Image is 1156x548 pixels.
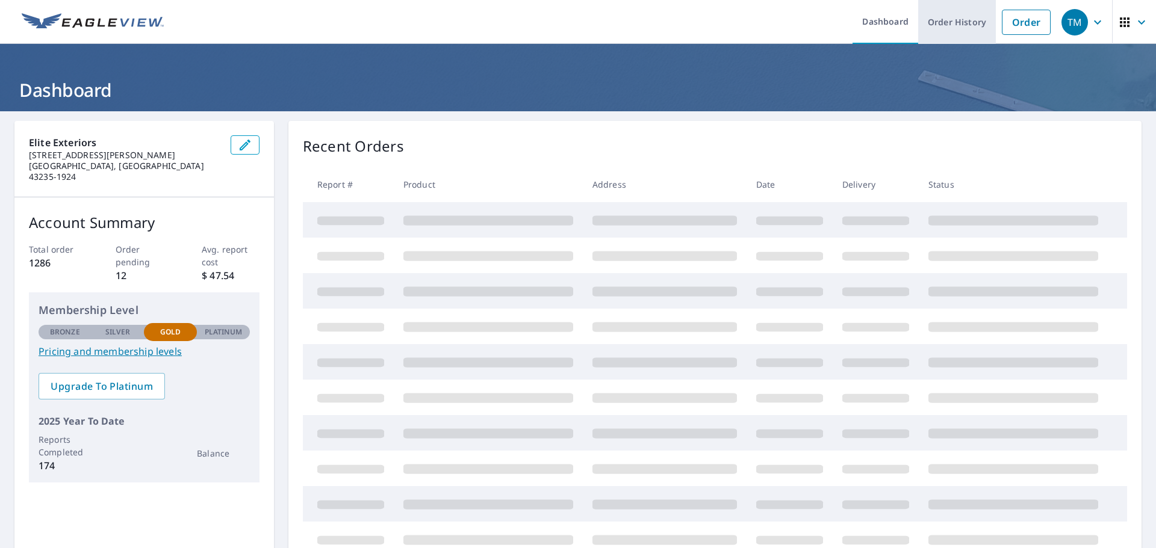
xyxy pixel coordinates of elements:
[29,243,87,256] p: Total order
[29,135,221,150] p: Elite Exteriors
[39,373,165,399] a: Upgrade To Platinum
[29,161,221,182] p: [GEOGRAPHIC_DATA], [GEOGRAPHIC_DATA] 43235-1924
[22,13,164,31] img: EV Logo
[303,167,394,202] th: Report #
[29,212,259,233] p: Account Summary
[116,268,173,283] p: 12
[202,268,259,283] p: $ 47.54
[205,327,243,337] p: Platinum
[48,380,155,393] span: Upgrade To Platinum
[39,414,250,428] p: 2025 Year To Date
[39,433,92,458] p: Reports Completed
[14,78,1142,102] h1: Dashboard
[747,167,833,202] th: Date
[1061,9,1088,35] div: TM
[202,243,259,268] p: Avg. report cost
[29,256,87,270] p: 1286
[116,243,173,268] p: Order pending
[29,150,221,161] p: [STREET_ADDRESS][PERSON_NAME]
[39,302,250,318] p: Membership Level
[394,167,583,202] th: Product
[39,344,250,359] a: Pricing and membership levels
[1002,10,1051,35] a: Order
[303,135,404,157] p: Recent Orders
[160,327,181,337] p: Gold
[105,327,131,337] p: Silver
[50,327,80,337] p: Bronze
[583,167,747,202] th: Address
[39,458,92,473] p: 174
[919,167,1108,202] th: Status
[833,167,919,202] th: Delivery
[197,447,250,460] p: Balance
